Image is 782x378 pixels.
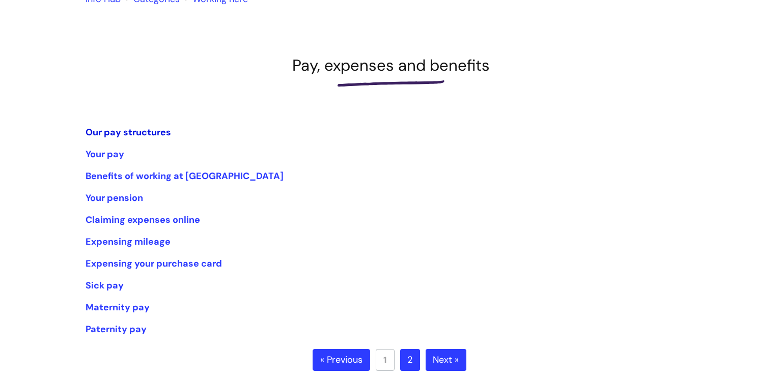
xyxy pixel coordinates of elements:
[86,148,124,160] a: Your pay
[86,126,171,138] a: Our pay structures
[86,279,124,292] a: Sick pay
[86,301,150,313] a: Maternity pay
[376,349,395,371] a: 1
[86,323,147,335] a: Paternity pay
[86,192,143,204] a: Your pension
[86,170,284,182] a: Benefits of working at [GEOGRAPHIC_DATA]
[426,349,466,371] a: Next »
[86,257,222,270] a: Expensing your purchase card
[313,349,370,371] a: « Previous
[86,236,171,248] a: Expensing mileage
[86,56,696,75] h1: Pay, expenses and benefits
[86,214,200,226] a: Claiming expenses online
[400,349,420,371] a: 2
